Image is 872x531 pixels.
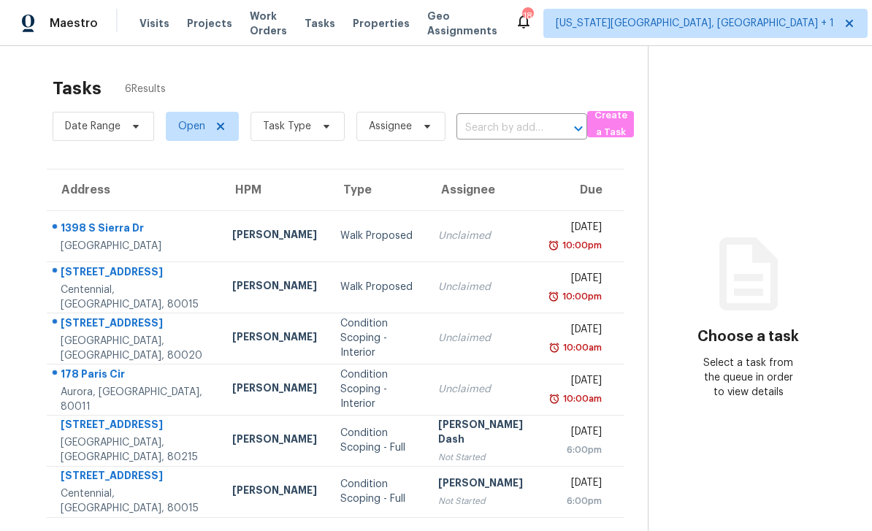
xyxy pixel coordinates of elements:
[556,220,602,238] div: [DATE]
[698,356,798,400] div: Select a task from the queue in order to view details
[556,494,602,508] div: 6:00pm
[61,316,209,334] div: [STREET_ADDRESS]
[548,340,560,355] img: Overdue Alarm Icon
[61,283,209,312] div: Centennial, [GEOGRAPHIC_DATA], 80015
[556,443,602,457] div: 6:00pm
[232,329,317,348] div: [PERSON_NAME]
[232,483,317,501] div: [PERSON_NAME]
[438,417,532,450] div: [PERSON_NAME] Dash
[556,271,602,289] div: [DATE]
[556,16,834,31] span: [US_STATE][GEOGRAPHIC_DATA], [GEOGRAPHIC_DATA] + 1
[61,417,209,435] div: [STREET_ADDRESS]
[340,426,415,455] div: Condition Scoping - Full
[438,494,532,508] div: Not Started
[340,280,415,294] div: Walk Proposed
[61,385,209,414] div: Aurora, [GEOGRAPHIC_DATA], 80011
[340,229,415,243] div: Walk Proposed
[340,367,415,411] div: Condition Scoping - Interior
[556,373,602,391] div: [DATE]
[53,81,102,96] h2: Tasks
[250,9,287,38] span: Work Orders
[369,119,412,134] span: Assignee
[340,316,415,360] div: Condition Scoping - Interior
[697,329,799,344] h3: Choose a task
[438,229,532,243] div: Unclaimed
[556,424,602,443] div: [DATE]
[329,169,427,210] th: Type
[548,391,560,406] img: Overdue Alarm Icon
[263,119,311,134] span: Task Type
[522,9,532,23] div: 18
[47,169,221,210] th: Address
[61,221,209,239] div: 1398 S Sierra Dr
[559,238,602,253] div: 10:00pm
[61,239,209,253] div: [GEOGRAPHIC_DATA]
[61,486,209,516] div: Centennial, [GEOGRAPHIC_DATA], 80015
[456,117,546,140] input: Search by address
[178,119,205,134] span: Open
[427,9,497,38] span: Geo Assignments
[61,264,209,283] div: [STREET_ADDRESS]
[568,118,589,139] button: Open
[438,280,532,294] div: Unclaimed
[305,18,335,28] span: Tasks
[556,322,602,340] div: [DATE]
[559,289,602,304] div: 10:00pm
[560,340,602,355] div: 10:00am
[438,450,532,465] div: Not Started
[61,367,209,385] div: 178 Paris Cir
[427,169,543,210] th: Assignee
[548,238,559,253] img: Overdue Alarm Icon
[139,16,169,31] span: Visits
[232,432,317,450] div: [PERSON_NAME]
[232,227,317,245] div: [PERSON_NAME]
[556,475,602,494] div: [DATE]
[438,475,532,494] div: [PERSON_NAME]
[438,331,532,345] div: Unclaimed
[125,82,166,96] span: 6 Results
[594,107,627,141] span: Create a Task
[353,16,410,31] span: Properties
[221,169,329,210] th: HPM
[61,468,209,486] div: [STREET_ADDRESS]
[61,435,209,465] div: [GEOGRAPHIC_DATA], [GEOGRAPHIC_DATA], 80215
[65,119,121,134] span: Date Range
[560,391,602,406] div: 10:00am
[232,278,317,297] div: [PERSON_NAME]
[50,16,98,31] span: Maestro
[548,289,559,304] img: Overdue Alarm Icon
[61,334,209,363] div: [GEOGRAPHIC_DATA], [GEOGRAPHIC_DATA], 80020
[187,16,232,31] span: Projects
[544,169,624,210] th: Due
[340,477,415,506] div: Condition Scoping - Full
[438,382,532,397] div: Unclaimed
[232,381,317,399] div: [PERSON_NAME]
[587,111,634,137] button: Create a Task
